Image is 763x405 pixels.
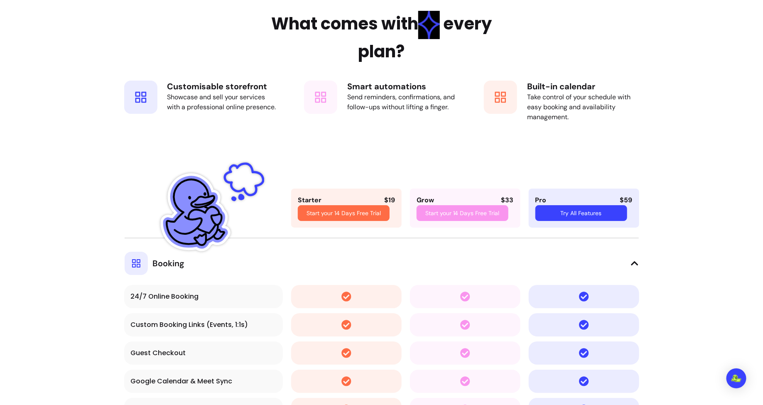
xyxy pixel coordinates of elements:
[160,155,264,259] img: Fluum Duck sticker
[131,376,276,386] div: Google Calendar & Meet Sync
[125,238,639,275] button: Booking
[501,195,514,205] div: $ 33
[527,92,639,122] div: Take control of your schedule with easy booking and availability management.
[417,195,434,205] div: Grow
[131,320,276,330] div: Custom Booking Links (Events, 1:1s)
[131,292,276,302] div: 24/7 Online Booking
[298,195,321,205] div: Starter
[347,81,459,92] h4: Smart automations
[535,195,547,205] div: Pro
[347,92,459,112] div: Send reminders, confirmations, and follow-ups without lifting a finger.
[153,258,185,269] span: Booking
[417,205,508,221] a: Start your 14 Days Free Trial
[620,195,633,205] div: $59
[247,11,517,64] h2: What comes with every plan?
[384,195,395,205] div: $ 19
[167,92,279,112] div: Showcase and sell your services with a professional online presence.
[527,81,639,92] h4: Built-in calendar
[535,205,627,221] a: Try All Features
[418,11,440,39] img: Star Blue
[167,81,279,92] h4: Customisable storefront
[298,205,390,221] a: Start your 14 Days Free Trial
[131,348,276,358] div: Guest Checkout
[726,368,746,388] div: Open Intercom Messenger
